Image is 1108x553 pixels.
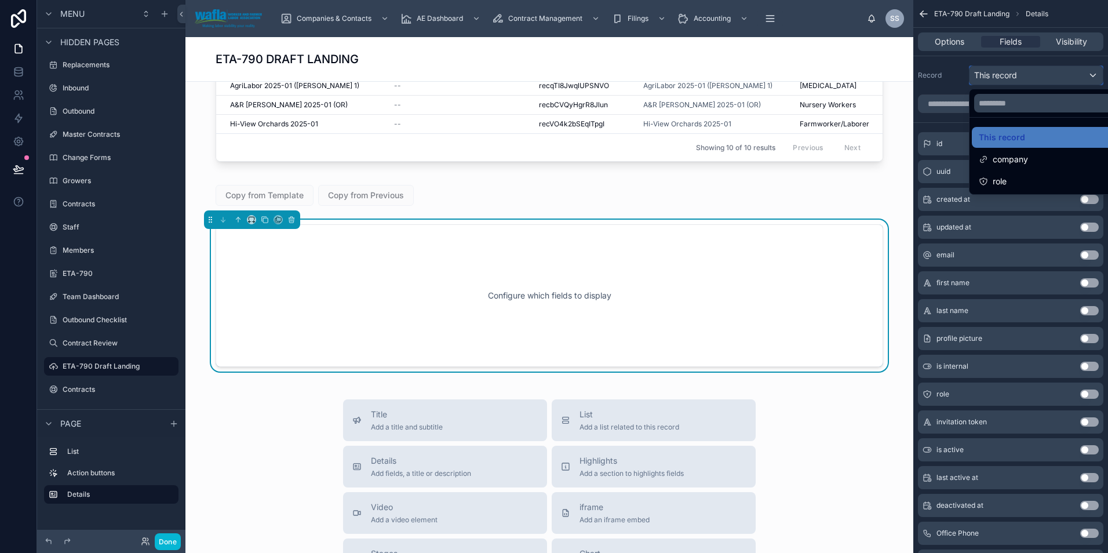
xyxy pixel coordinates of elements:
[417,14,463,23] span: AE Dashboard
[489,8,606,29] a: Contract Management
[371,501,438,513] span: Video
[552,492,756,534] button: iframeAdd an iframe embed
[235,243,864,348] div: Configure which fields to display
[195,9,262,28] img: App logo
[579,469,684,478] span: Add a section to highlights fields
[979,130,1025,144] span: This record
[371,455,471,467] span: Details
[579,501,650,513] span: iframe
[508,14,582,23] span: Contract Management
[694,14,731,23] span: Accounting
[397,8,486,29] a: AE Dashboard
[297,14,371,23] span: Companies & Contacts
[696,143,775,152] span: Showing 10 of 10 results
[579,423,679,432] span: Add a list related to this record
[579,455,684,467] span: Highlights
[371,515,438,525] span: Add a video element
[216,51,359,67] h1: ETA-790 DRAFT LANDING
[993,152,1028,166] span: company
[271,6,867,31] div: scrollable content
[552,446,756,487] button: HighlightsAdd a section to highlights fields
[628,14,648,23] span: Filings
[552,399,756,441] button: ListAdd a list related to this record
[343,446,547,487] button: DetailsAdd fields, a title or description
[674,8,754,29] a: Accounting
[579,515,650,525] span: Add an iframe embed
[579,409,679,420] span: List
[371,423,443,432] span: Add a title and subtitle
[277,8,395,29] a: Companies & Contacts
[343,492,547,534] button: VideoAdd a video element
[890,14,899,23] span: SS
[371,469,471,478] span: Add fields, a title or description
[993,174,1007,188] span: role
[343,399,547,441] button: TitleAdd a title and subtitle
[608,8,672,29] a: Filings
[371,409,443,420] span: Title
